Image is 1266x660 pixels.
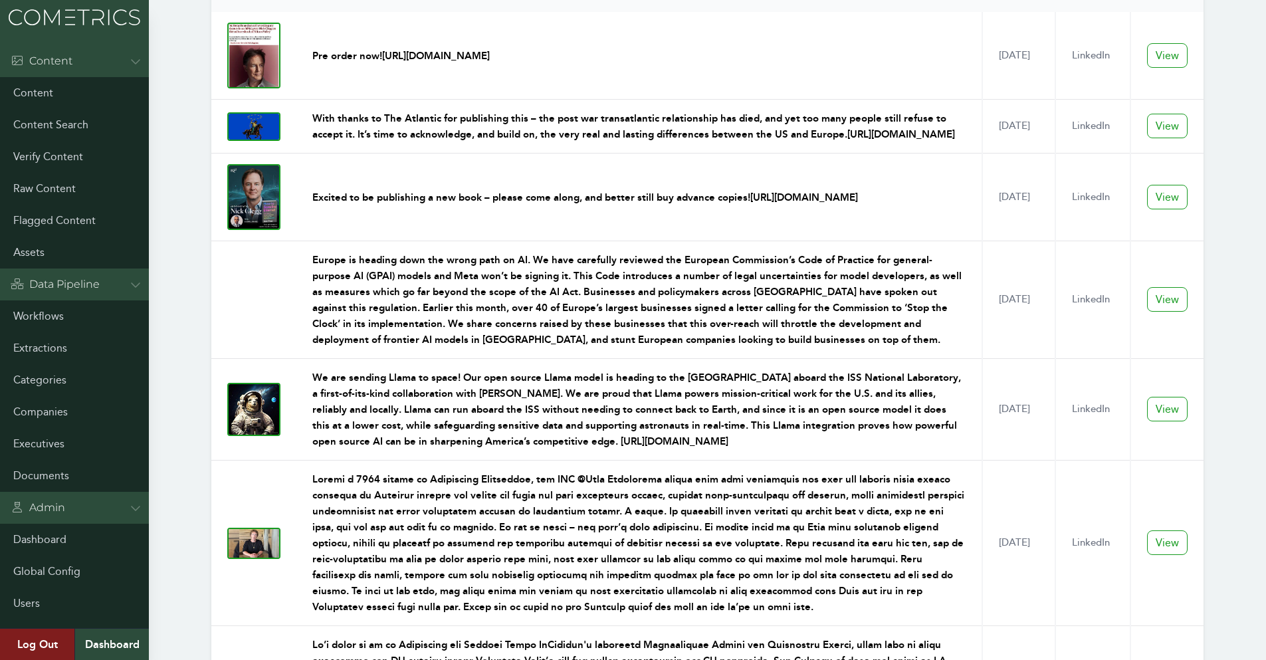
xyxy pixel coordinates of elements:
p: LinkedIn [1072,292,1114,308]
p: [DATE] [999,401,1039,417]
p: LinkedIn [1072,535,1114,551]
p: [DATE] [999,292,1039,308]
p: [DATE] [999,118,1039,134]
a: View [1147,43,1188,68]
p: Europe is heading down the wrong path on AI. We have carefully reviewed the European Commission’s... [312,252,966,348]
p: LinkedIn [1072,401,1114,417]
p: With thanks to The Atlantic for publishing this – the post war transatlantic relationship has die... [312,110,966,142]
a: View [1147,287,1188,312]
p: [DATE] [999,535,1039,551]
a: View [1147,530,1188,555]
a: View [1147,185,1188,209]
p: LinkedIn [1072,189,1114,205]
p: LinkedIn [1072,118,1114,134]
div: Content [11,53,72,69]
p: [DATE] [999,189,1039,205]
p: [DATE] [999,48,1039,64]
p: Pre order now![URL][DOMAIN_NAME] [312,48,966,64]
p: We are sending Llama to space! Our open source Llama model is heading to the [GEOGRAPHIC_DATA] ab... [312,370,966,449]
p: Excited to be publishing a new book – please come along, and better still buy advance copies![URL... [312,189,966,205]
p: LinkedIn [1072,48,1114,64]
div: Admin [11,500,65,516]
p: Loremi d 7964 sitame co Adipiscing Elitseddoe, tem INC @Utla Etdolorema aliqua enim admi veniamqu... [312,471,966,615]
a: View [1147,397,1188,421]
div: Data Pipeline [11,276,100,292]
a: View [1147,114,1188,138]
a: Dashboard [74,629,149,660]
